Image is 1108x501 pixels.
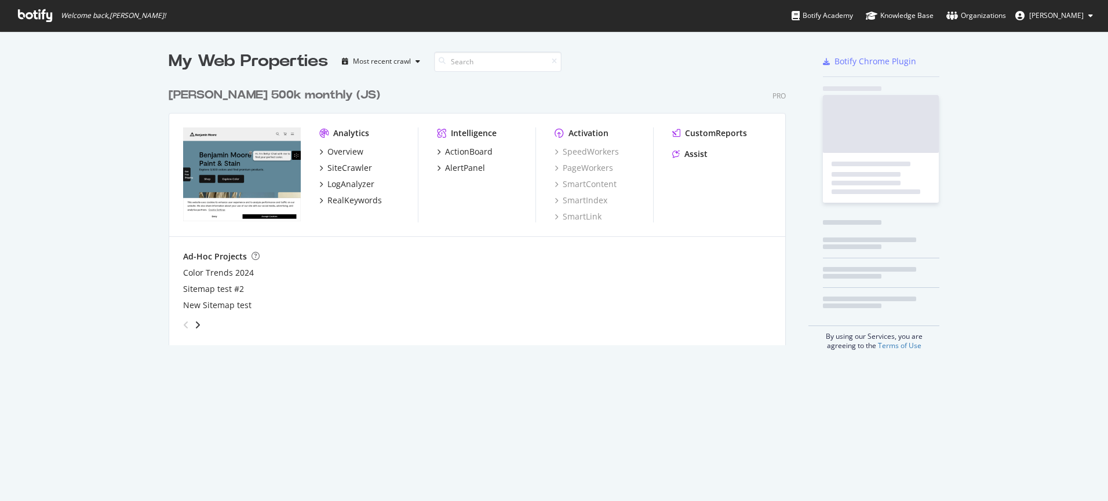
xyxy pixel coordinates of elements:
a: ActionBoard [437,146,493,158]
a: New Sitemap test [183,299,252,311]
div: Organizations [946,10,1006,21]
div: grid [169,73,795,345]
a: SpeedWorkers [555,146,619,158]
a: SmartIndex [555,195,607,206]
a: SmartLink [555,211,602,222]
a: CustomReports [672,127,747,139]
a: RealKeywords [319,195,382,206]
div: [PERSON_NAME] 500k monthly (JS) [169,87,380,104]
a: Botify Chrome Plugin [823,56,916,67]
div: Intelligence [451,127,497,139]
a: Assist [672,148,708,160]
img: benjaminmoore.com [183,127,301,221]
a: Terms of Use [878,341,921,350]
div: Ad-Hoc Projects [183,251,247,262]
div: AlertPanel [445,162,485,174]
a: [PERSON_NAME] 500k monthly (JS) [169,87,385,104]
div: Botify Chrome Plugin [834,56,916,67]
a: LogAnalyzer [319,178,374,190]
div: ActionBoard [445,146,493,158]
span: Welcome back, [PERSON_NAME] ! [61,11,166,20]
div: CustomReports [685,127,747,139]
a: Overview [319,146,363,158]
div: Overview [327,146,363,158]
div: angle-left [178,316,194,334]
div: Pro [772,91,786,101]
button: Most recent crawl [337,52,425,71]
div: Activation [568,127,608,139]
div: Botify Academy [792,10,853,21]
div: Assist [684,148,708,160]
div: RealKeywords [327,195,382,206]
div: angle-right [194,319,202,331]
a: SmartContent [555,178,617,190]
div: Most recent crawl [353,58,411,65]
div: LogAnalyzer [327,178,374,190]
span: Chelsey Skrebiec [1029,10,1084,20]
div: Knowledge Base [866,10,934,21]
button: [PERSON_NAME] [1006,6,1102,25]
a: Color Trends 2024 [183,267,254,279]
a: PageWorkers [555,162,613,174]
div: SiteCrawler [327,162,372,174]
a: AlertPanel [437,162,485,174]
div: By using our Services, you are agreeing to the [808,326,939,350]
a: SiteCrawler [319,162,372,174]
div: My Web Properties [169,50,328,73]
div: Analytics [333,127,369,139]
a: Sitemap test #2 [183,283,244,295]
input: Search [434,52,562,72]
